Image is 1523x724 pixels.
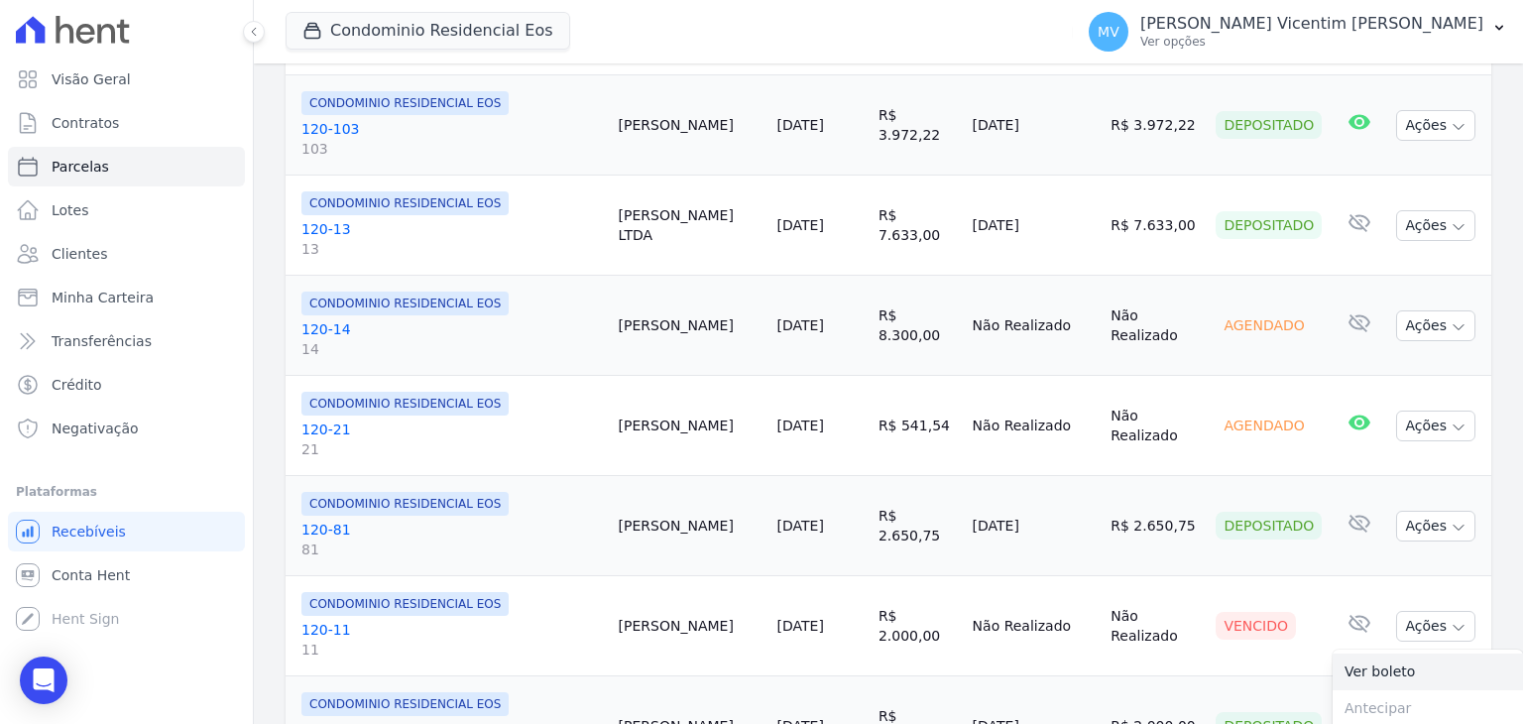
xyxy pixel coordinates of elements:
td: Não Realizado [1103,376,1208,476]
span: Lotes [52,200,89,220]
button: Ações [1396,210,1475,241]
td: Não Realizado [1103,576,1208,676]
span: Crédito [52,375,102,395]
a: Conta Hent [8,555,245,595]
td: [PERSON_NAME] [611,75,769,176]
td: [PERSON_NAME] LTDA [611,176,769,276]
a: 120-1414 [301,319,603,359]
div: Depositado [1216,111,1322,139]
span: Conta Hent [52,565,130,585]
span: Visão Geral [52,69,131,89]
span: CONDOMINIO RESIDENCIAL EOS [301,592,509,616]
span: Clientes [52,244,107,264]
button: Ações [1396,611,1475,642]
a: 120-103103 [301,119,603,159]
a: [DATE] [777,317,824,333]
p: Ver opções [1140,34,1483,50]
td: R$ 3.972,22 [871,75,965,176]
span: Minha Carteira [52,288,154,307]
span: 14 [301,339,603,359]
a: [DATE] [777,117,824,133]
div: Plataformas [16,480,237,504]
span: CONDOMINIO RESIDENCIAL EOS [301,191,509,215]
button: Ações [1396,511,1475,542]
td: [PERSON_NAME] [611,576,769,676]
td: Não Realizado [965,276,1104,376]
td: R$ 2.000,00 [871,576,965,676]
span: 81 [301,540,603,559]
span: CONDOMINIO RESIDENCIAL EOS [301,392,509,416]
span: 103 [301,139,603,159]
td: R$ 541,54 [871,376,965,476]
a: [DATE] [777,217,824,233]
span: CONDOMINIO RESIDENCIAL EOS [301,292,509,315]
button: Ações [1396,411,1475,441]
td: Não Realizado [1103,276,1208,376]
a: 120-2121 [301,420,603,459]
span: CONDOMINIO RESIDENCIAL EOS [301,492,509,516]
p: [PERSON_NAME] Vicentim [PERSON_NAME] [1140,14,1483,34]
td: R$ 8.300,00 [871,276,965,376]
span: Recebíveis [52,522,126,542]
a: Minha Carteira [8,278,245,317]
a: 120-8181 [301,520,603,559]
span: CONDOMINIO RESIDENCIAL EOS [301,692,509,716]
div: Vencido [1216,612,1296,640]
span: Parcelas [52,157,109,177]
div: Depositado [1216,211,1322,239]
div: Agendado [1216,311,1312,339]
span: Negativação [52,419,139,438]
span: Transferências [52,331,152,351]
span: CONDOMINIO RESIDENCIAL EOS [301,91,509,115]
a: Transferências [8,321,245,361]
span: 13 [301,239,603,259]
a: Ver boleto [1333,654,1523,690]
a: [DATE] [777,418,824,433]
td: R$ 2.650,75 [1103,476,1208,576]
a: Lotes [8,190,245,230]
a: Visão Geral [8,60,245,99]
button: Ações [1396,110,1475,141]
button: Condominio Residencial Eos [286,12,570,50]
span: 21 [301,439,603,459]
td: R$ 3.972,22 [1103,75,1208,176]
button: MV [PERSON_NAME] Vicentim [PERSON_NAME] Ver opções [1073,4,1523,60]
span: 11 [301,640,603,660]
td: [PERSON_NAME] [611,276,769,376]
span: MV [1098,25,1119,39]
td: Não Realizado [965,376,1104,476]
a: 120-1313 [301,219,603,259]
a: Clientes [8,234,245,274]
a: Recebíveis [8,512,245,551]
a: Contratos [8,103,245,143]
div: Open Intercom Messenger [20,657,67,704]
td: [PERSON_NAME] [611,476,769,576]
td: R$ 7.633,00 [1103,176,1208,276]
td: R$ 2.650,75 [871,476,965,576]
div: Depositado [1216,512,1322,540]
a: [DATE] [777,618,824,634]
a: Negativação [8,409,245,448]
td: [DATE] [965,75,1104,176]
td: Não Realizado [965,576,1104,676]
a: 120-1111 [301,620,603,660]
div: Agendado [1216,412,1312,439]
td: [DATE] [965,476,1104,576]
td: [DATE] [965,176,1104,276]
button: Ações [1396,310,1475,341]
a: [DATE] [777,518,824,534]
a: Parcelas [8,147,245,186]
span: Contratos [52,113,119,133]
td: [PERSON_NAME] [611,376,769,476]
td: R$ 7.633,00 [871,176,965,276]
a: Crédito [8,365,245,405]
